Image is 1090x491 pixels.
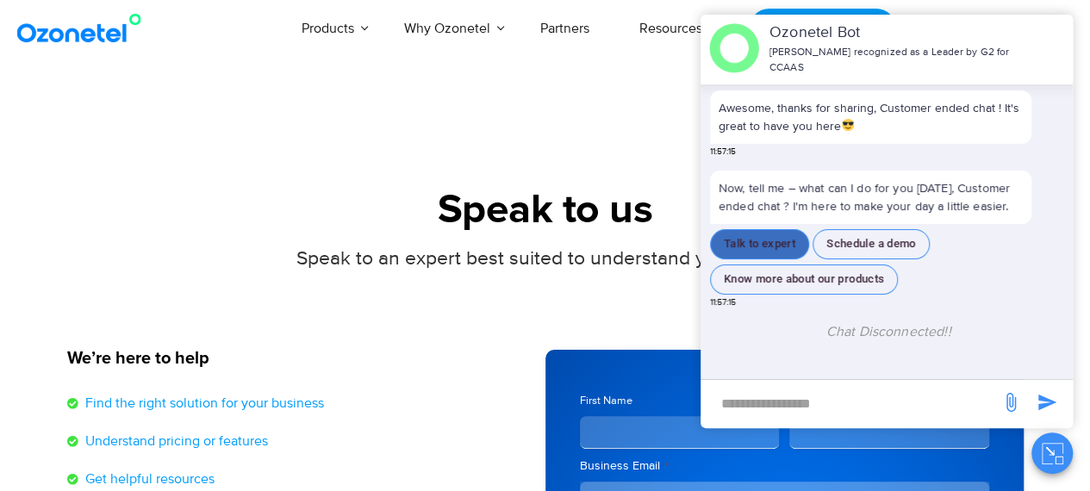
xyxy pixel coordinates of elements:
img: 😎 [842,119,854,131]
label: First Name [580,393,780,409]
div: new-msg-input [709,388,992,420]
span: Get helpful resources [81,469,215,489]
p: [PERSON_NAME] recognized as a Leader by G2 for CCAAS [769,45,1017,76]
span: send message [993,385,1028,420]
span: Chat Disconnected!! [826,323,951,340]
img: header [709,23,759,73]
span: Find the right solution for your business [81,393,324,413]
p: Ozonetel Bot [769,22,1017,45]
label: Business Email [580,457,989,475]
p: Now, tell me – what can I do for you [DATE], Customer ended chat ? I'm here to make your day a li... [710,171,1031,224]
button: Schedule a demo [813,229,930,259]
span: 11:57:15 [710,296,736,309]
button: Close chat [1031,432,1073,474]
button: Know more about our products [710,264,898,295]
span: send message [1030,385,1064,420]
span: 11:57:15 [710,146,736,158]
h1: Speak to us [67,187,1024,234]
button: Talk to expert [710,229,809,259]
a: Request a Demo [749,9,896,49]
p: Awesome, thanks for sharing, Customer ended chat ! It's great to have you here [719,99,1023,135]
h5: We’re here to help [67,350,528,367]
span: Speak to an expert best suited to understand your needs [296,246,794,270]
span: Understand pricing or features [81,431,268,451]
span: end chat or minimize [1018,42,1032,56]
